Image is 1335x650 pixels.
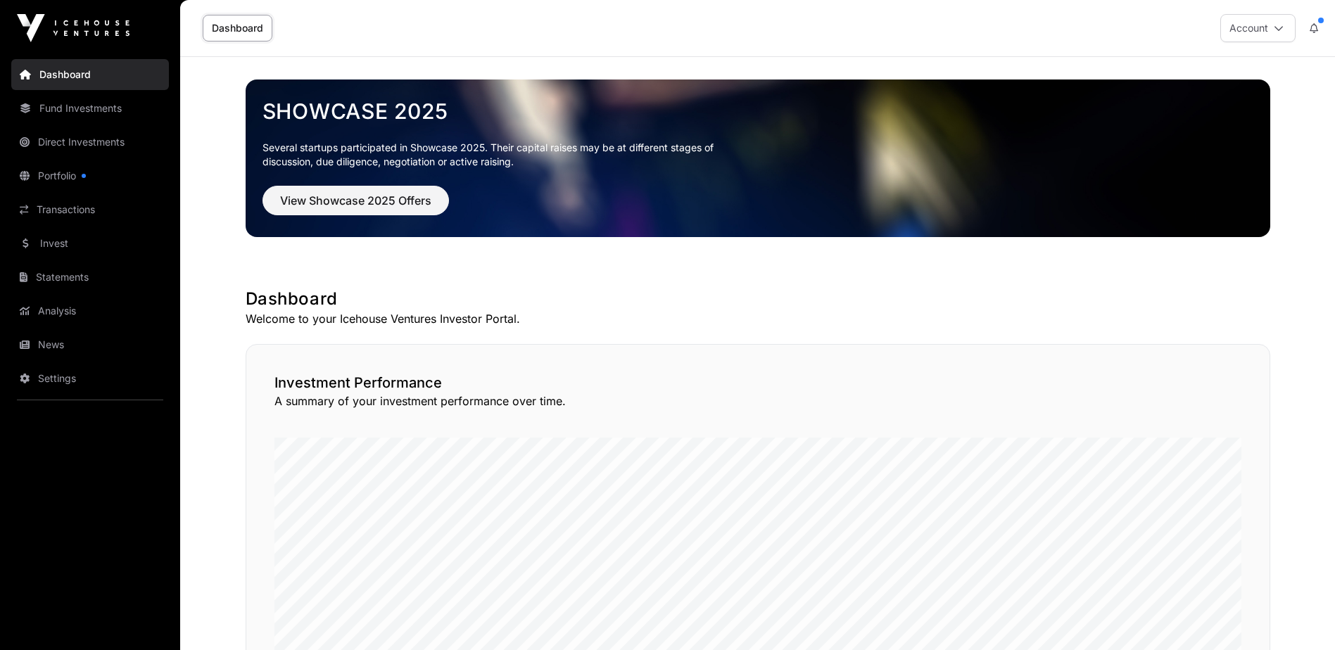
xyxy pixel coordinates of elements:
p: Several startups participated in Showcase 2025. Their capital raises may be at different stages o... [262,141,735,169]
img: Icehouse Ventures Logo [17,14,129,42]
a: News [11,329,169,360]
button: Account [1220,14,1296,42]
a: Transactions [11,194,169,225]
h1: Dashboard [246,288,1270,310]
iframe: Chat Widget [1265,582,1335,650]
a: Showcase 2025 [262,98,1253,124]
a: Invest [11,228,169,259]
p: Welcome to your Icehouse Ventures Investor Portal. [246,310,1270,327]
button: View Showcase 2025 Offers [262,186,449,215]
a: Dashboard [203,15,272,42]
a: Dashboard [11,59,169,90]
h2: Investment Performance [274,373,1241,393]
a: View Showcase 2025 Offers [262,200,449,214]
a: Portfolio [11,160,169,191]
img: Showcase 2025 [246,79,1270,237]
a: Fund Investments [11,93,169,124]
a: Direct Investments [11,127,169,158]
a: Settings [11,363,169,394]
p: A summary of your investment performance over time. [274,393,1241,409]
a: Statements [11,262,169,293]
a: Analysis [11,295,169,326]
span: View Showcase 2025 Offers [280,192,431,209]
